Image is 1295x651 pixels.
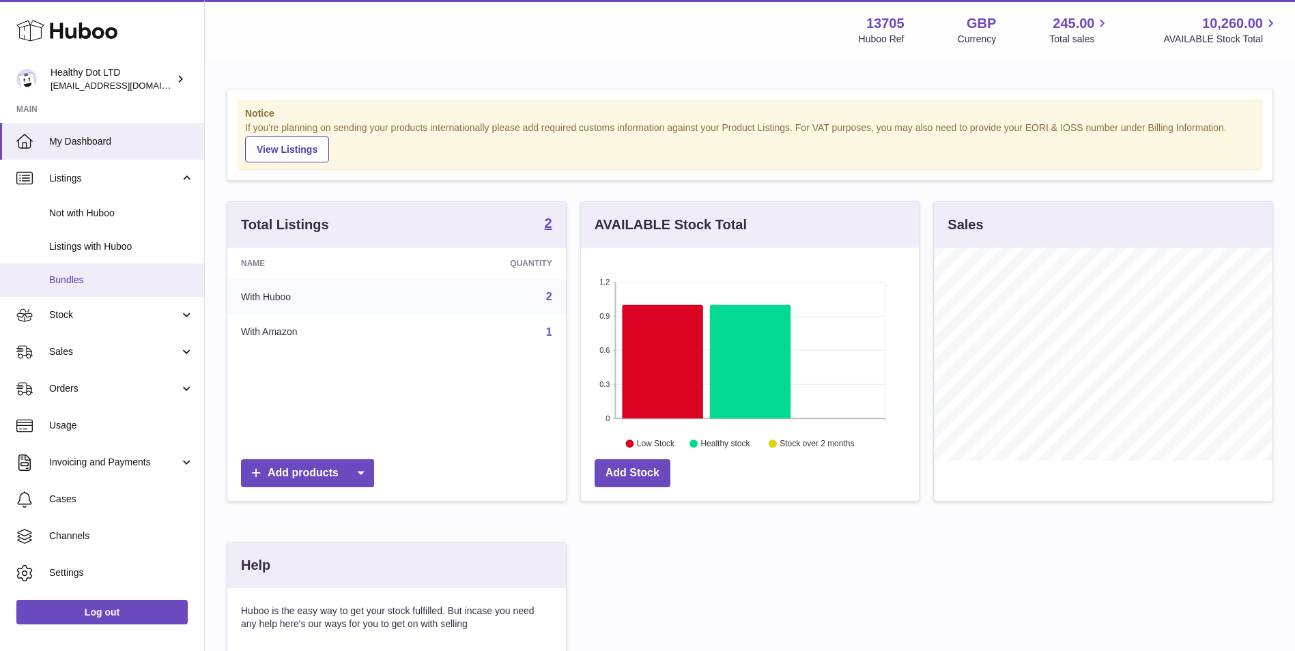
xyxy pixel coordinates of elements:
[49,135,194,148] span: My Dashboard
[595,459,670,487] a: Add Stock
[241,459,374,487] a: Add products
[49,308,180,321] span: Stock
[545,216,552,233] a: 2
[245,121,1255,162] div: If you're planning on sending your products internationally please add required customs informati...
[606,414,610,422] text: 0
[241,556,270,575] h3: Help
[1049,33,1110,46] span: Total sales
[412,248,565,279] th: Quantity
[948,216,983,234] h3: Sales
[49,240,194,253] span: Listings with Huboo
[700,439,750,448] text: Healthy stock
[49,207,194,220] span: Not with Huboo
[49,274,194,287] span: Bundles
[227,248,412,279] th: Name
[49,493,194,506] span: Cases
[49,566,194,579] span: Settings
[866,14,905,33] strong: 13705
[227,279,412,315] td: With Huboo
[49,345,180,358] span: Sales
[599,346,610,354] text: 0.6
[1163,14,1279,46] a: 10,260.00 AVAILABLE Stock Total
[241,216,329,234] h3: Total Listings
[1163,33,1279,46] span: AVAILABLE Stock Total
[599,278,610,286] text: 1.2
[599,312,610,320] text: 0.9
[958,33,997,46] div: Currency
[859,33,905,46] div: Huboo Ref
[245,107,1255,120] strong: Notice
[1049,14,1110,46] a: 245.00 Total sales
[637,439,675,448] text: Low Stock
[595,216,747,234] h3: AVAILABLE Stock Total
[49,530,194,542] span: Channels
[241,605,552,631] p: Huboo is the easy way to get your stock fulfilled. But incase you need any help here's our ways f...
[546,291,552,302] a: 2
[49,419,194,432] span: Usage
[1202,14,1263,33] span: 10,260.00
[51,66,173,92] div: Healthy Dot LTD
[780,439,854,448] text: Stock over 2 months
[51,80,201,91] span: [EMAIL_ADDRESS][DOMAIN_NAME]
[967,14,996,33] strong: GBP
[546,326,552,338] a: 1
[16,69,37,89] img: internalAdmin-13705@internal.huboo.com
[227,315,412,350] td: With Amazon
[1053,14,1094,33] span: 245.00
[245,136,329,162] a: View Listings
[16,600,188,624] a: Log out
[49,456,180,469] span: Invoicing and Payments
[49,382,180,395] span: Orders
[599,380,610,388] text: 0.3
[49,172,180,185] span: Listings
[545,216,552,230] strong: 2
